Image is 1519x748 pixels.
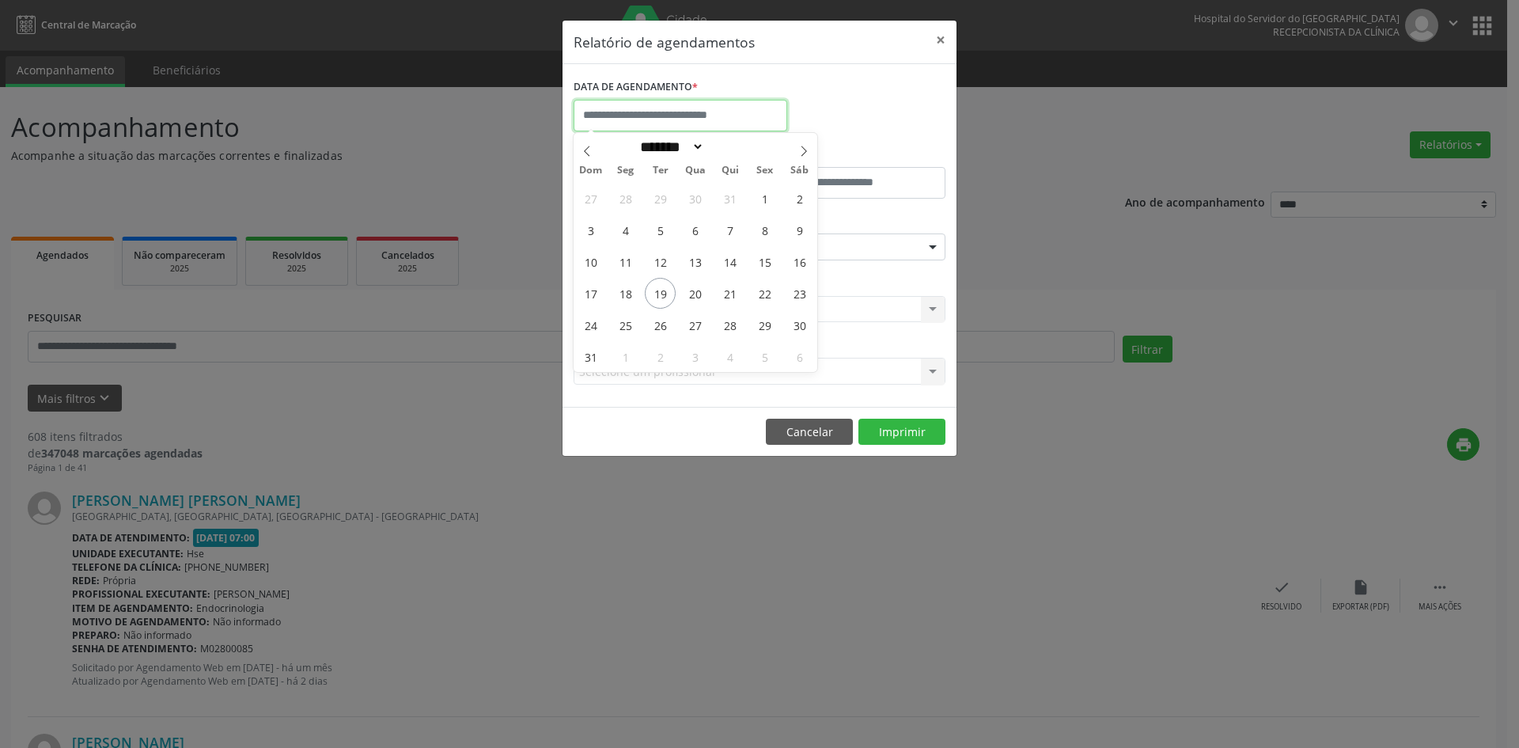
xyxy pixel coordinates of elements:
span: Setembro 2, 2025 [645,341,676,372]
span: Agosto 13, 2025 [680,246,710,277]
span: Agosto 14, 2025 [714,246,745,277]
span: Agosto 4, 2025 [610,215,641,245]
span: Agosto 26, 2025 [645,309,676,340]
input: Year [704,139,756,155]
span: Julho 31, 2025 [714,183,745,214]
span: Agosto 11, 2025 [610,246,641,277]
span: Setembro 4, 2025 [714,341,745,372]
span: Agosto 30, 2025 [784,309,815,340]
span: Agosto 1, 2025 [749,183,780,214]
span: Agosto 24, 2025 [575,309,606,340]
span: Agosto 6, 2025 [680,215,710,245]
span: Agosto 9, 2025 [784,215,815,245]
span: Qui [713,165,748,176]
span: Agosto 28, 2025 [714,309,745,340]
span: Agosto 29, 2025 [749,309,780,340]
span: Qua [678,165,713,176]
label: ATÉ [763,142,945,167]
h5: Relatório de agendamentos [574,32,755,52]
span: Agosto 27, 2025 [680,309,710,340]
span: Agosto 15, 2025 [749,246,780,277]
span: Agosto 22, 2025 [749,278,780,309]
span: Agosto 21, 2025 [714,278,745,309]
span: Sáb [782,165,817,176]
span: Agosto 18, 2025 [610,278,641,309]
span: Agosto 8, 2025 [749,215,780,245]
span: Agosto 31, 2025 [575,341,606,372]
span: Agosto 2, 2025 [784,183,815,214]
span: Agosto 23, 2025 [784,278,815,309]
span: Agosto 3, 2025 [575,215,606,245]
span: Agosto 16, 2025 [784,246,815,277]
button: Imprimir [858,419,945,446]
span: Agosto 19, 2025 [645,278,676,309]
select: Month [634,139,704,155]
span: Setembro 5, 2025 [749,341,780,372]
span: Seg [608,165,643,176]
button: Cancelar [766,419,853,446]
span: Dom [574,165,608,176]
span: Julho 30, 2025 [680,183,710,214]
button: Close [925,21,956,59]
span: Julho 27, 2025 [575,183,606,214]
span: Agosto 25, 2025 [610,309,641,340]
span: Ter [643,165,678,176]
span: Agosto 10, 2025 [575,246,606,277]
span: Setembro 3, 2025 [680,341,710,372]
span: Julho 28, 2025 [610,183,641,214]
span: Setembro 6, 2025 [784,341,815,372]
span: Agosto 17, 2025 [575,278,606,309]
span: Sex [748,165,782,176]
label: DATA DE AGENDAMENTO [574,75,698,100]
span: Julho 29, 2025 [645,183,676,214]
span: Agosto 5, 2025 [645,215,676,245]
span: Agosto 12, 2025 [645,246,676,277]
span: Agosto 20, 2025 [680,278,710,309]
span: Setembro 1, 2025 [610,341,641,372]
span: Agosto 7, 2025 [714,215,745,245]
